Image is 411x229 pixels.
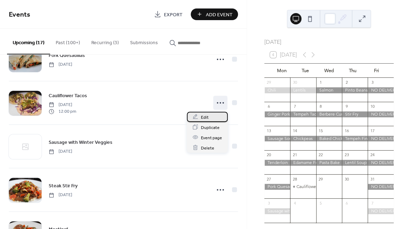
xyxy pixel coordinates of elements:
[292,200,297,206] div: 4
[368,87,393,93] div: NO DELIVERIES
[344,176,349,182] div: 30
[49,108,76,114] span: 12:00 pm
[49,138,112,146] a: Sausage with Winter Veggies
[201,124,220,131] span: Duplicate
[317,64,341,78] div: Wed
[344,104,349,109] div: 9
[342,136,368,142] div: Tempeh Fingers
[370,152,375,158] div: 24
[368,184,393,190] div: NO DELIVERIES
[201,144,214,152] span: Delete
[264,208,290,214] div: Sausage with Winter Veggies
[264,184,290,190] div: Pork Quesadillas
[49,148,72,155] span: [DATE]
[292,128,297,133] div: 14
[370,128,375,133] div: 17
[9,8,30,22] span: Events
[266,176,272,182] div: 27
[342,160,368,166] div: Lentil Soup
[49,182,78,190] span: Steak Stir Fry
[294,64,317,78] div: Tue
[164,11,183,18] span: Export
[290,111,316,117] div: Tempeh Tacos
[370,104,375,109] div: 10
[292,176,297,182] div: 28
[124,29,164,54] button: Submissions
[370,176,375,182] div: 31
[264,160,290,166] div: Tenderloin
[342,111,368,117] div: Stir Fry
[318,80,324,85] div: 1
[318,128,324,133] div: 15
[316,87,342,93] div: Salmon
[7,29,50,54] button: Upcoming (17)
[316,111,342,117] div: Berbere Curry
[318,176,324,182] div: 29
[49,52,85,59] span: Pork Quesadillas
[49,102,76,108] span: [DATE]
[344,128,349,133] div: 16
[344,200,349,206] div: 6
[316,136,342,142] div: Baked Chicken
[49,182,78,190] a: Steak Stir Fry
[201,113,209,121] span: Edit
[292,152,297,158] div: 21
[86,29,124,54] button: Recurring (3)
[264,87,290,93] div: Chili
[292,80,297,85] div: 30
[206,11,233,18] span: Add Event
[296,184,329,190] div: Cauliflower Tacos
[316,160,342,166] div: Pasta Bake
[49,139,112,146] span: Sausage with Winter Veggies
[368,160,393,166] div: NO DELIVERIES
[368,111,393,117] div: NO DELIVERIES
[49,192,72,198] span: [DATE]
[370,200,375,206] div: 7
[149,8,188,20] a: Export
[290,184,316,190] div: Cauliflower Tacos
[49,61,72,68] span: [DATE]
[370,80,375,85] div: 3
[49,92,87,100] a: Cauliflower Tacos
[266,152,272,158] div: 20
[290,136,316,142] div: Chickpeas
[344,80,349,85] div: 2
[344,152,349,158] div: 23
[292,104,297,109] div: 7
[50,29,86,54] button: Past (100+)
[290,87,316,93] div: Lentils
[266,80,272,85] div: 29
[201,134,222,141] span: Event page
[368,208,393,214] div: NO DELIVERIES
[318,104,324,109] div: 8
[341,64,364,78] div: Thu
[191,8,238,20] button: Add Event
[318,200,324,206] div: 5
[266,128,272,133] div: 13
[49,51,85,59] a: Pork Quesadillas
[264,38,394,46] div: [DATE]
[290,160,316,166] div: Edamame Fried Rice
[49,92,87,100] span: Cauliflower Tacos
[266,104,272,109] div: 6
[264,111,290,117] div: Ginger Pork
[264,136,290,142] div: Sausage Soup
[318,152,324,158] div: 22
[364,64,388,78] div: Fri
[266,200,272,206] div: 3
[270,64,294,78] div: Mon
[342,87,368,93] div: Pinto Beans
[368,136,393,142] div: NO DELIVERIES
